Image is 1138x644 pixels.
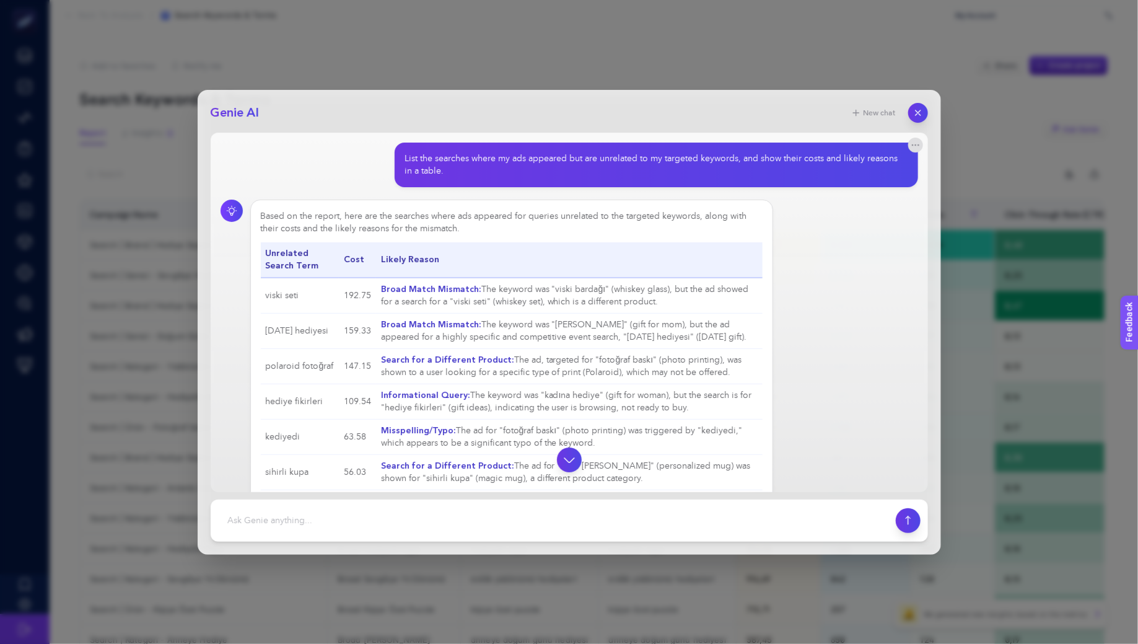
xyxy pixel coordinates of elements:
[381,425,456,436] strong: Misspelling/Typo:
[844,104,903,121] button: New chat
[339,454,376,490] td: 56.03
[261,384,339,419] td: hediye fikirleri
[261,490,339,525] td: inci kolye
[405,152,898,177] div: List the searches where my ads appeared but are unrelated to my targeted keywords, and show their...
[261,419,339,454] td: kediyedi
[261,278,339,314] td: viski seti
[376,490,763,525] td: The keyword was "istiridye kolye" (oyster necklace), but the ad showed for "inci kolye" ([PERSON_...
[381,389,470,401] strong: Informational Query:
[339,313,376,348] td: 159.33
[7,4,47,14] span: Feedback
[339,490,376,525] td: 56.49
[339,242,376,278] th: Cost
[376,278,763,314] td: The keyword was "viski bardağı" (whiskey glass), but the ad showed for a search for a "viski seti...
[376,419,763,454] td: The ad for "fotoğraf baskı" (photo printing) was triggered by "kediyedi," which appears to be a s...
[261,454,339,490] td: sihirli kupa
[381,354,514,366] strong: Search for a Different Product:
[339,384,376,419] td: 109.54
[261,348,339,384] td: polaroid fotoğraf
[339,348,376,384] td: 147.15
[376,454,763,490] td: The ad for "isme [PERSON_NAME]" (personalized mug) was shown for "sihirli kupa" (magic mug), a di...
[376,384,763,419] td: The keyword was "kadına hediye" (gift for woman), but the search is for "hediye fikirleri" (gift ...
[339,278,376,314] td: 192.75
[376,313,763,348] td: The keyword was "[PERSON_NAME]" (gift for mom), but the ad appeared for a highly specific and com...
[376,348,763,384] td: The ad, targeted for "fotoğraf baskı" (photo printing), was shown to a user looking for a specifi...
[381,319,481,330] strong: Broad Match Mismatch:
[261,313,339,348] td: [DATE] hediyesi
[381,283,481,295] strong: Broad Match Mismatch:
[376,242,763,278] th: Likely Reason
[211,104,260,121] h2: Genie AI
[261,242,339,278] th: Unrelated Search Term
[339,419,376,454] td: 63.58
